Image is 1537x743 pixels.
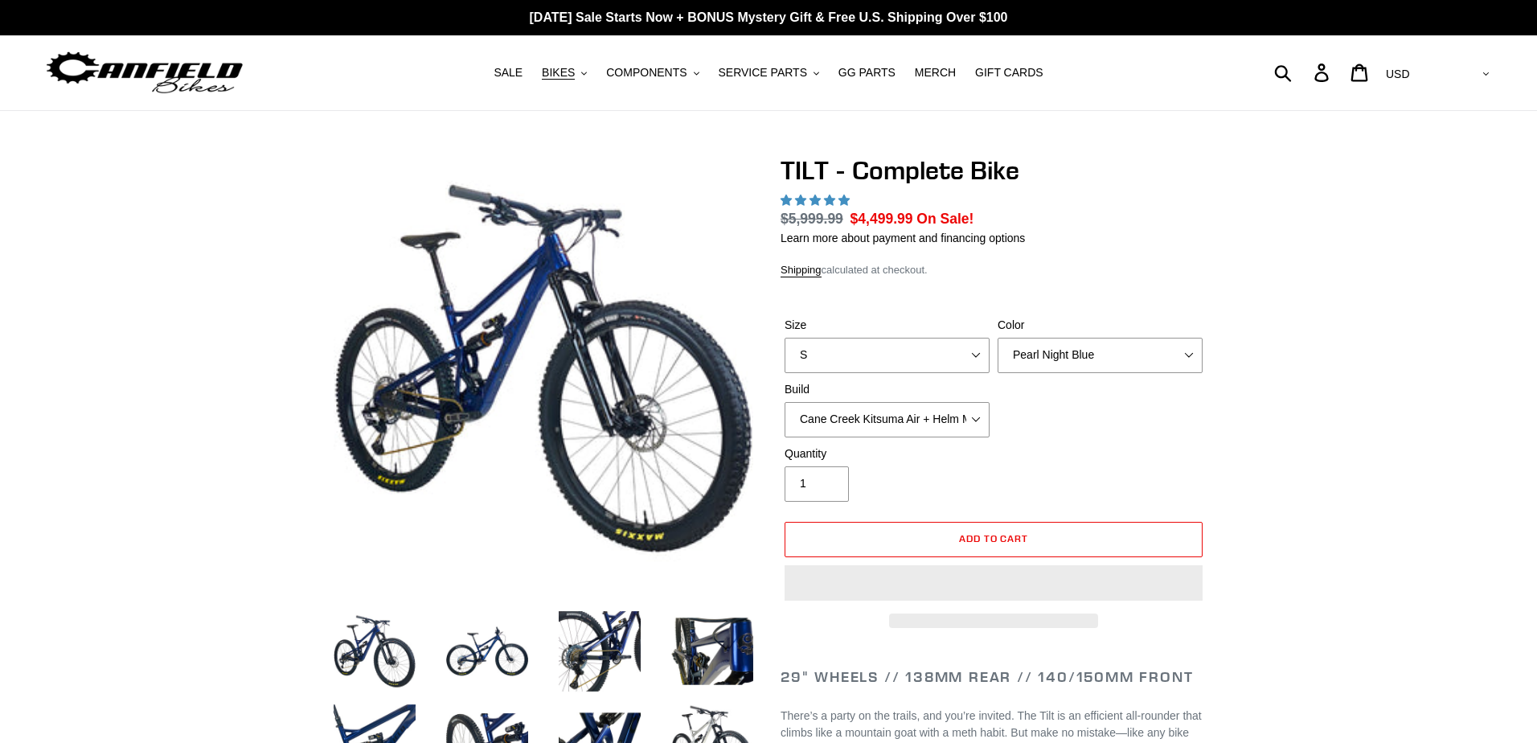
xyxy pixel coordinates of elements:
[781,194,853,207] span: 5.00 stars
[1283,55,1324,90] input: Search
[785,445,990,462] label: Quantity
[718,66,806,80] span: SERVICE PARTS
[916,208,973,229] span: On Sale!
[334,158,753,578] img: TILT - Complete Bike
[710,62,826,84] button: SERVICE PARTS
[830,62,904,84] a: GG PARTS
[785,381,990,398] label: Build
[967,62,1051,84] a: GIFT CARDS
[907,62,964,84] a: MERCH
[555,607,644,696] img: Load image into Gallery viewer, TILT - Complete Bike
[44,47,245,98] img: Canfield Bikes
[781,668,1207,686] h2: 29" Wheels // 138mm Rear // 140/150mm Front
[443,607,531,696] img: Load image into Gallery viewer, TILT - Complete Bike
[850,211,913,227] span: $4,499.99
[534,62,595,84] button: BIKES
[959,532,1029,544] span: Add to cart
[598,62,707,84] button: COMPONENTS
[486,62,531,84] a: SALE
[606,66,687,80] span: COMPONENTS
[781,264,822,277] a: Shipping
[781,262,1207,278] div: calculated at checkout.
[785,317,990,334] label: Size
[542,66,575,80] span: BIKES
[781,211,843,227] s: $5,999.99
[330,607,419,696] img: Load image into Gallery viewer, TILT - Complete Bike
[781,155,1207,186] h1: TILT - Complete Bike
[668,607,756,696] img: Load image into Gallery viewer, TILT - Complete Bike
[785,522,1203,557] button: Add to cart
[781,232,1025,244] a: Learn more about payment and financing options
[998,317,1203,334] label: Color
[494,66,523,80] span: SALE
[838,66,896,80] span: GG PARTS
[975,66,1043,80] span: GIFT CARDS
[915,66,956,80] span: MERCH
